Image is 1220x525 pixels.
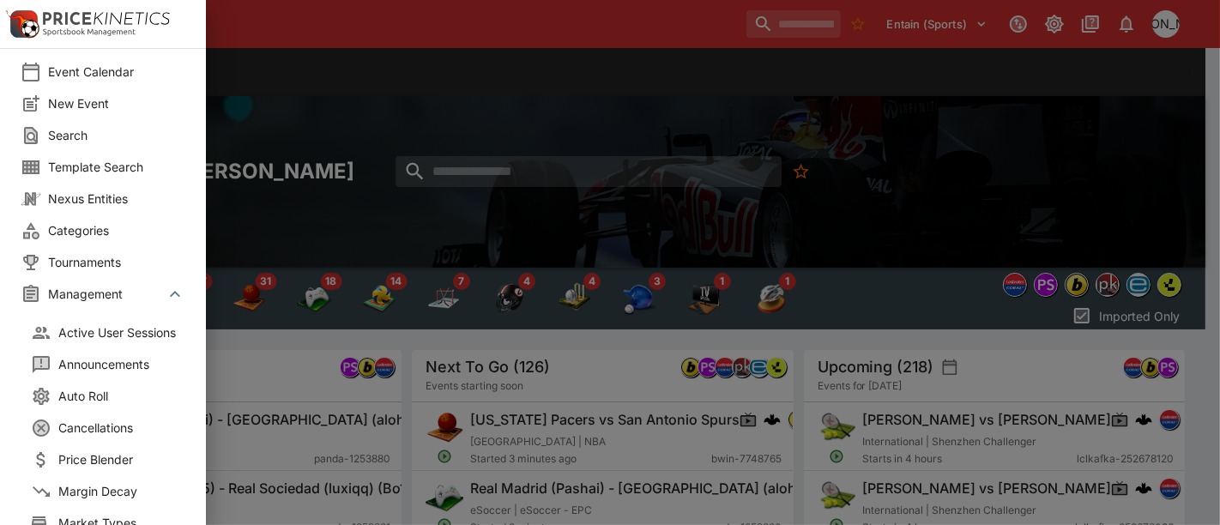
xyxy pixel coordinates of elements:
[48,221,185,239] span: Categories
[48,285,165,303] span: Management
[58,355,196,373] span: Announcements
[58,450,196,468] span: Price Blender
[48,63,185,81] span: Event Calendar
[48,94,185,112] span: New Event
[48,253,185,271] span: Tournaments
[58,482,196,500] span: Margin Decay
[58,419,196,437] span: Cancellations
[58,323,196,341] span: Active User Sessions
[48,158,185,176] span: Template Search
[43,28,136,36] img: Sportsbook Management
[48,126,185,144] span: Search
[5,7,39,41] img: PriceKinetics Logo
[48,190,185,208] span: Nexus Entities
[58,387,196,405] span: Auto Roll
[43,12,170,25] img: PriceKinetics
